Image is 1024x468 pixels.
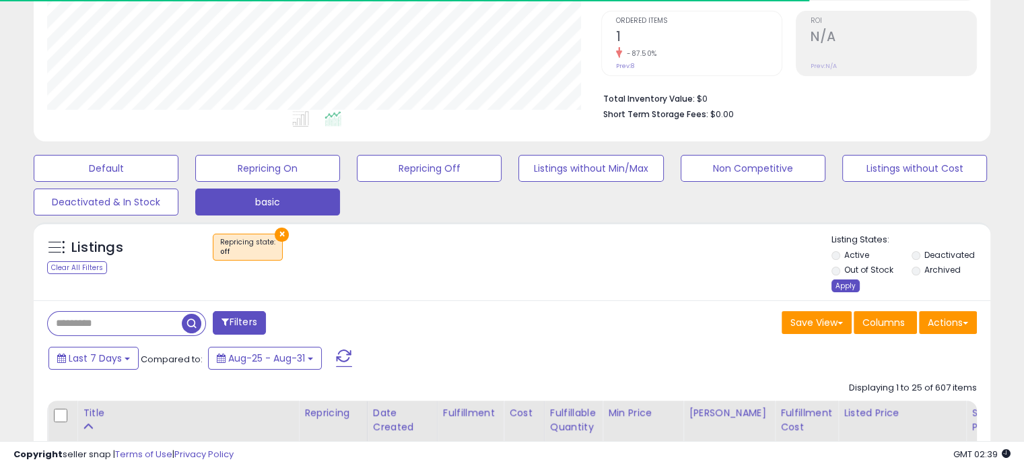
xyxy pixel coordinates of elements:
[443,406,498,420] div: Fulfillment
[13,448,63,461] strong: Copyright
[854,311,917,334] button: Columns
[228,352,305,365] span: Aug-25 - Aug-31
[608,406,677,420] div: Min Price
[373,406,432,434] div: Date Created
[924,249,974,261] label: Deactivated
[34,189,178,215] button: Deactivated & In Stock
[616,18,782,25] span: Ordered Items
[603,90,967,106] li: $0
[862,316,905,329] span: Columns
[811,18,976,25] span: ROI
[924,264,960,275] label: Archived
[831,234,990,246] p: Listing States:
[208,347,322,370] button: Aug-25 - Aug-31
[48,347,139,370] button: Last 7 Days
[844,249,869,261] label: Active
[550,406,596,434] div: Fulfillable Quantity
[174,448,234,461] a: Privacy Policy
[616,62,634,70] small: Prev: 8
[304,406,362,420] div: Repricing
[195,189,340,215] button: basic
[34,155,178,182] button: Default
[509,406,539,420] div: Cost
[213,311,265,335] button: Filters
[849,382,977,395] div: Displaying 1 to 25 of 607 items
[13,448,234,461] div: seller snap | |
[780,406,832,434] div: Fulfillment Cost
[782,311,852,334] button: Save View
[831,279,860,292] div: Apply
[141,353,203,366] span: Compared to:
[681,155,825,182] button: Non Competitive
[844,406,960,420] div: Listed Price
[603,93,695,104] b: Total Inventory Value:
[220,247,275,257] div: off
[842,155,987,182] button: Listings without Cost
[275,228,289,242] button: ×
[953,448,1011,461] span: 2025-09-8 02:39 GMT
[919,311,977,334] button: Actions
[844,264,893,275] label: Out of Stock
[357,155,502,182] button: Repricing Off
[69,352,122,365] span: Last 7 Days
[195,155,340,182] button: Repricing On
[71,238,123,257] h5: Listings
[616,29,782,47] h2: 1
[115,448,172,461] a: Terms of Use
[622,48,657,59] small: -87.50%
[811,29,976,47] h2: N/A
[971,406,998,434] div: Ship Price
[689,406,769,420] div: [PERSON_NAME]
[47,261,107,274] div: Clear All Filters
[811,62,837,70] small: Prev: N/A
[83,406,293,420] div: Title
[518,155,663,182] button: Listings without Min/Max
[220,237,275,257] span: Repricing state :
[710,108,734,121] span: $0.00
[603,108,708,120] b: Short Term Storage Fees:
